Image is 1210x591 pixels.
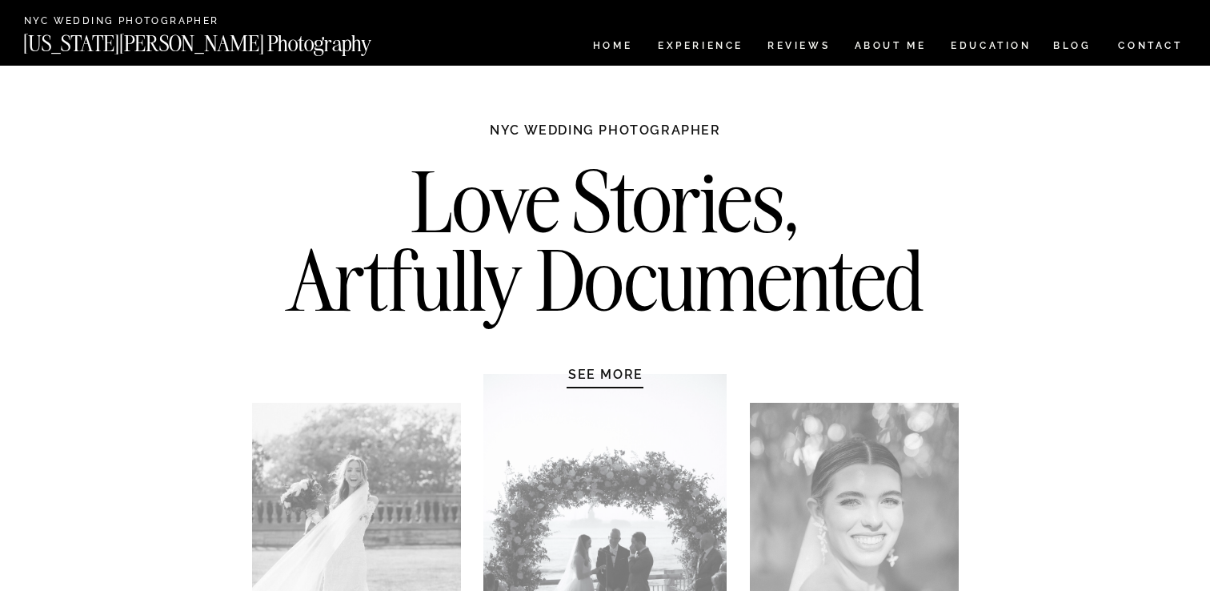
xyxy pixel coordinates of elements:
[590,41,635,54] a: HOME
[658,41,742,54] a: Experience
[270,163,941,331] h2: Love Stories, Artfully Documented
[1117,37,1184,54] a: CONTACT
[455,122,755,154] h1: NYC WEDDING PHOTOGRAPHER
[24,16,265,28] a: NYC Wedding Photographer
[1053,41,1092,54] a: BLOG
[767,41,827,54] a: REVIEWS
[530,366,682,382] a: SEE MORE
[23,33,425,46] a: [US_STATE][PERSON_NAME] Photography
[854,41,927,54] a: ABOUT ME
[949,41,1033,54] a: EDUCATION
